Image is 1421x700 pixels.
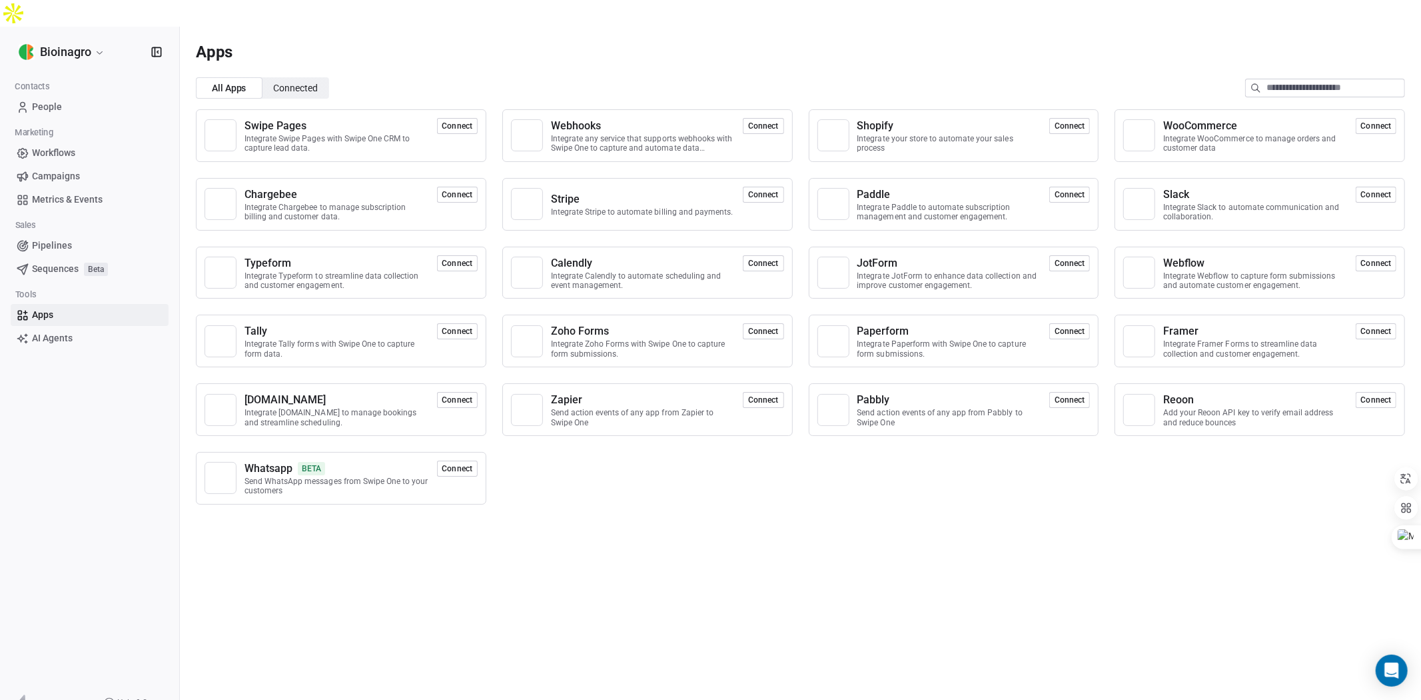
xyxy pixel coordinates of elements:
div: Integrate Webflow to capture form submissions and automate customer engagement. [1163,271,1348,291]
a: NA [205,119,237,151]
a: Shopify [857,118,1042,134]
a: Connect [437,257,478,269]
a: Paperform [857,323,1042,339]
a: Stripe [551,191,733,207]
a: Chargebee [244,187,429,203]
img: NA [211,194,231,214]
img: NA [823,331,843,351]
img: NA [517,125,537,145]
a: NA [1123,394,1155,426]
div: Typeform [244,255,291,271]
button: Connect [1049,187,1090,203]
span: Connected [273,81,318,95]
a: NA [205,257,237,289]
button: Bioinagro [16,41,108,63]
div: Integrate [DOMAIN_NAME] to manage bookings and streamline scheduling. [244,408,429,427]
a: Zoho Forms [551,323,735,339]
div: Send WhatsApp messages from Swipe One to your customers [244,477,429,496]
a: NA [511,188,543,220]
div: Pabbly [857,392,890,408]
a: Framer [1163,323,1348,339]
div: Integrate Chargebee to manage subscription billing and customer data. [244,203,429,222]
a: NA [1123,188,1155,220]
a: Workflows [11,142,169,164]
a: NA [205,188,237,220]
span: People [32,100,62,114]
div: [DOMAIN_NAME] [244,392,326,408]
a: Connect [1049,188,1090,201]
button: Connect [743,118,783,134]
a: Pabbly [857,392,1042,408]
span: Sales [9,215,41,235]
span: Pipelines [32,239,72,253]
div: Zoho Forms [551,323,609,339]
div: Stripe [551,191,580,207]
div: Integrate Slack to automate communication and collaboration. [1163,203,1348,222]
a: Connect [743,119,783,132]
div: Framer [1163,323,1198,339]
div: Zapier [551,392,582,408]
span: AI Agents [32,331,73,345]
a: Connect [1356,119,1396,132]
button: Connect [1049,255,1090,271]
a: Swipe Pages [244,118,429,134]
div: Integrate Paperform with Swipe One to capture form submissions. [857,339,1042,359]
button: Connect [437,461,478,477]
a: Connect [437,325,478,337]
img: NA [823,194,843,214]
a: Connect [1049,119,1090,132]
a: JotForm [857,255,1042,271]
a: Webflow [1163,255,1348,271]
button: Connect [437,118,478,134]
div: JotForm [857,255,898,271]
a: WooCommerce [1163,118,1348,134]
div: Webhooks [551,118,601,134]
div: Integrate Stripe to automate billing and payments. [551,207,733,217]
img: NA [823,400,843,420]
span: Sequences [32,262,79,276]
span: Metrics & Events [32,193,103,207]
a: Connect [1356,325,1396,337]
a: Apps [11,304,169,326]
a: Tally [244,323,429,339]
div: Slack [1163,187,1189,203]
a: NA [511,119,543,151]
div: Whatsapp [244,461,292,477]
span: Beta [84,263,108,276]
a: NA [817,119,849,151]
a: Connect [437,393,478,406]
button: Connect [743,255,783,271]
a: Connect [1049,393,1090,406]
a: Connect [1356,188,1396,201]
a: Typeform [244,255,429,271]
span: Workflows [32,146,75,160]
button: Connect [743,323,783,339]
img: NA [211,125,231,145]
div: Shopify [857,118,894,134]
img: NA [1129,194,1149,214]
a: NA [511,257,543,289]
div: Swipe Pages [244,118,306,134]
button: Connect [1356,255,1396,271]
div: WooCommerce [1163,118,1237,134]
img: NA [517,194,537,214]
a: NA [817,257,849,289]
img: NA [211,263,231,283]
button: Connect [1356,187,1396,203]
a: Connect [743,325,783,337]
img: NA [823,263,843,283]
a: Connect [437,119,478,132]
a: SequencesBeta [11,258,169,280]
a: Campaigns [11,165,169,187]
button: Connect [743,392,783,408]
img: NA [1129,263,1149,283]
img: NA [211,331,231,351]
a: Zapier [551,392,735,408]
a: Slack [1163,187,1348,203]
div: Integrate WooCommerce to manage orders and customer data [1163,134,1348,153]
div: Integrate Framer Forms to streamline data collection and customer engagement. [1163,339,1348,359]
span: Apps [32,308,53,322]
img: NA [211,400,231,420]
button: Connect [437,323,478,339]
div: Integrate Zoho Forms with Swipe One to capture form submissions. [551,339,735,359]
